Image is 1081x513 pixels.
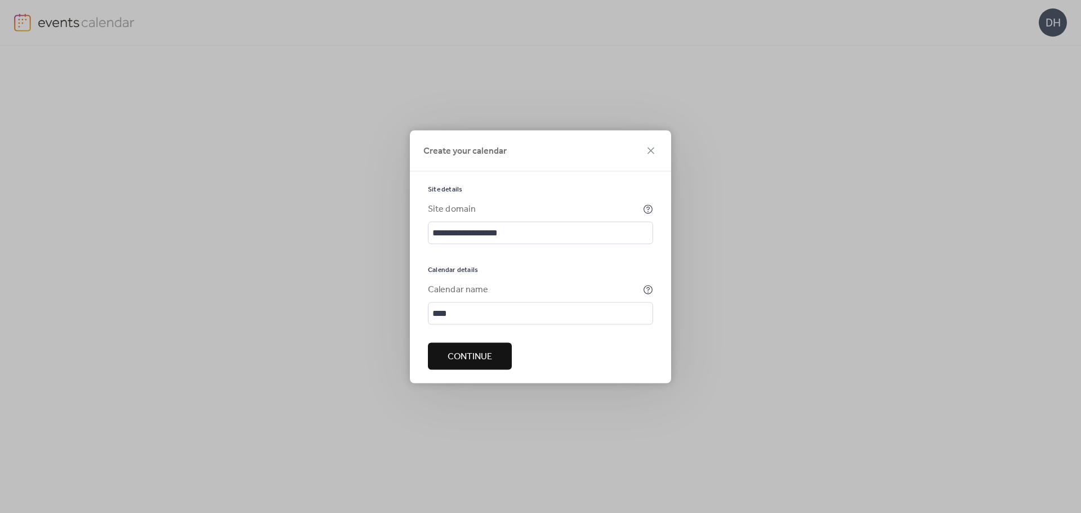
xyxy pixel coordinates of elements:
span: Create your calendar [423,144,507,158]
div: Site domain [428,202,641,216]
span: Continue [448,350,492,363]
span: Calendar details [428,265,478,274]
button: Continue [428,342,512,369]
div: Calendar name [428,283,641,296]
span: Site details [428,185,462,194]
